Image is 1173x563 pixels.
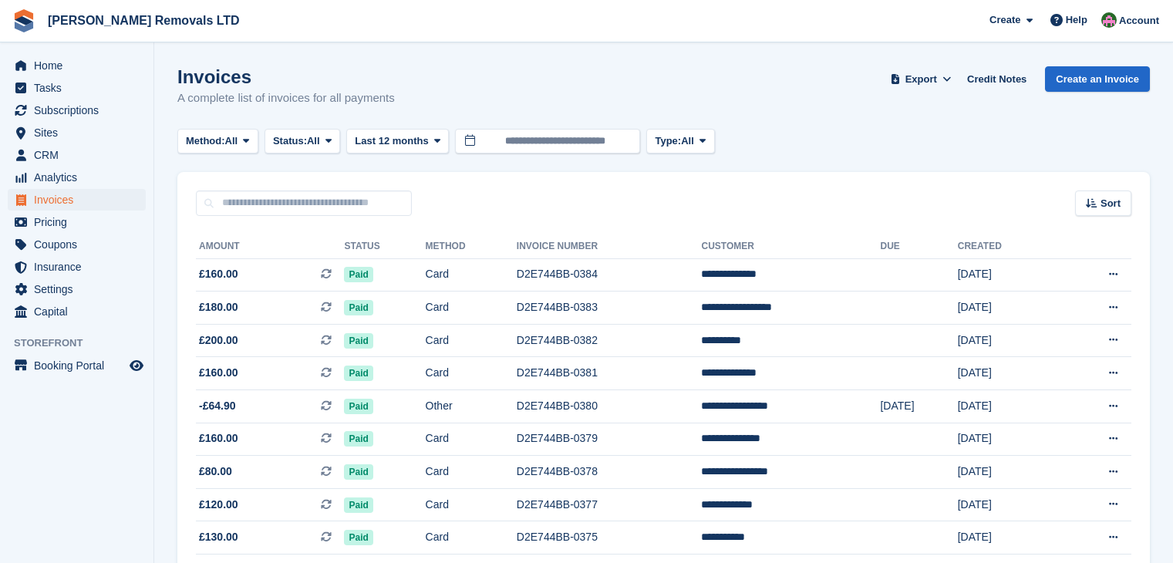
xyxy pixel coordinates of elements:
span: £160.00 [199,266,238,282]
td: Card [426,258,517,292]
th: Invoice Number [517,234,702,259]
a: [PERSON_NAME] Removals LTD [42,8,246,33]
td: [DATE] [958,258,1058,292]
span: Capital [34,301,126,322]
span: All [681,133,694,149]
a: menu [8,99,146,121]
button: Method: All [177,129,258,154]
a: menu [8,234,146,255]
td: D2E744BB-0375 [517,521,702,555]
span: Insurance [34,256,126,278]
img: stora-icon-8386f47178a22dfd0bd8f6a31ec36ba5ce8667c1dd55bd0f319d3a0aa187defe.svg [12,9,35,32]
td: Card [426,521,517,555]
th: Created [958,234,1058,259]
a: Create an Invoice [1045,66,1150,92]
a: menu [8,144,146,166]
span: £160.00 [199,430,238,447]
th: Amount [196,234,344,259]
span: Subscriptions [34,99,126,121]
td: D2E744BB-0382 [517,324,702,357]
td: Card [426,488,517,521]
td: [DATE] [958,423,1058,456]
th: Status [344,234,425,259]
span: Pricing [34,211,126,233]
td: D2E744BB-0380 [517,390,702,423]
span: £160.00 [199,365,238,381]
span: Paid [344,464,372,480]
span: Analytics [34,167,126,188]
span: All [225,133,238,149]
a: menu [8,355,146,376]
span: Storefront [14,335,153,351]
span: Tasks [34,77,126,99]
span: Paid [344,497,372,513]
span: Settings [34,278,126,300]
a: menu [8,122,146,143]
span: Method: [186,133,225,149]
span: £80.00 [199,464,232,480]
th: Due [880,234,957,259]
span: Sites [34,122,126,143]
button: Last 12 months [346,129,449,154]
span: Paid [344,300,372,315]
button: Type: All [646,129,714,154]
a: Preview store [127,356,146,375]
td: D2E744BB-0383 [517,292,702,325]
h1: Invoices [177,66,395,87]
td: Card [426,357,517,390]
span: Paid [344,366,372,381]
span: Booking Portal [34,355,126,376]
td: D2E744BB-0377 [517,488,702,521]
td: [DATE] [958,488,1058,521]
span: Invoices [34,189,126,211]
span: Help [1066,12,1087,28]
button: Export [887,66,955,92]
a: menu [8,189,146,211]
td: [DATE] [958,357,1058,390]
a: menu [8,278,146,300]
th: Method [426,234,517,259]
td: D2E744BB-0378 [517,456,702,489]
span: Paid [344,530,372,545]
span: Sort [1101,196,1121,211]
span: -£64.90 [199,398,235,414]
th: Customer [701,234,880,259]
span: Export [905,72,937,87]
a: Credit Notes [961,66,1033,92]
button: Status: All [265,129,340,154]
td: [DATE] [958,292,1058,325]
span: Paid [344,267,372,282]
span: Account [1119,13,1159,29]
td: Other [426,390,517,423]
td: Card [426,423,517,456]
a: menu [8,55,146,76]
span: Last 12 months [355,133,428,149]
td: D2E744BB-0379 [517,423,702,456]
a: menu [8,211,146,233]
td: [DATE] [958,456,1058,489]
img: Paul Withers [1101,12,1117,28]
td: [DATE] [958,390,1058,423]
span: £130.00 [199,529,238,545]
a: menu [8,167,146,188]
span: £120.00 [199,497,238,513]
td: D2E744BB-0381 [517,357,702,390]
a: menu [8,256,146,278]
a: menu [8,77,146,99]
p: A complete list of invoices for all payments [177,89,395,107]
span: CRM [34,144,126,166]
span: £180.00 [199,299,238,315]
a: menu [8,301,146,322]
td: Card [426,456,517,489]
td: Card [426,292,517,325]
span: Home [34,55,126,76]
td: [DATE] [958,324,1058,357]
td: [DATE] [880,390,957,423]
span: Paid [344,333,372,349]
td: D2E744BB-0384 [517,258,702,292]
span: £200.00 [199,332,238,349]
span: Coupons [34,234,126,255]
td: [DATE] [958,521,1058,555]
span: Create [989,12,1020,28]
td: Card [426,324,517,357]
